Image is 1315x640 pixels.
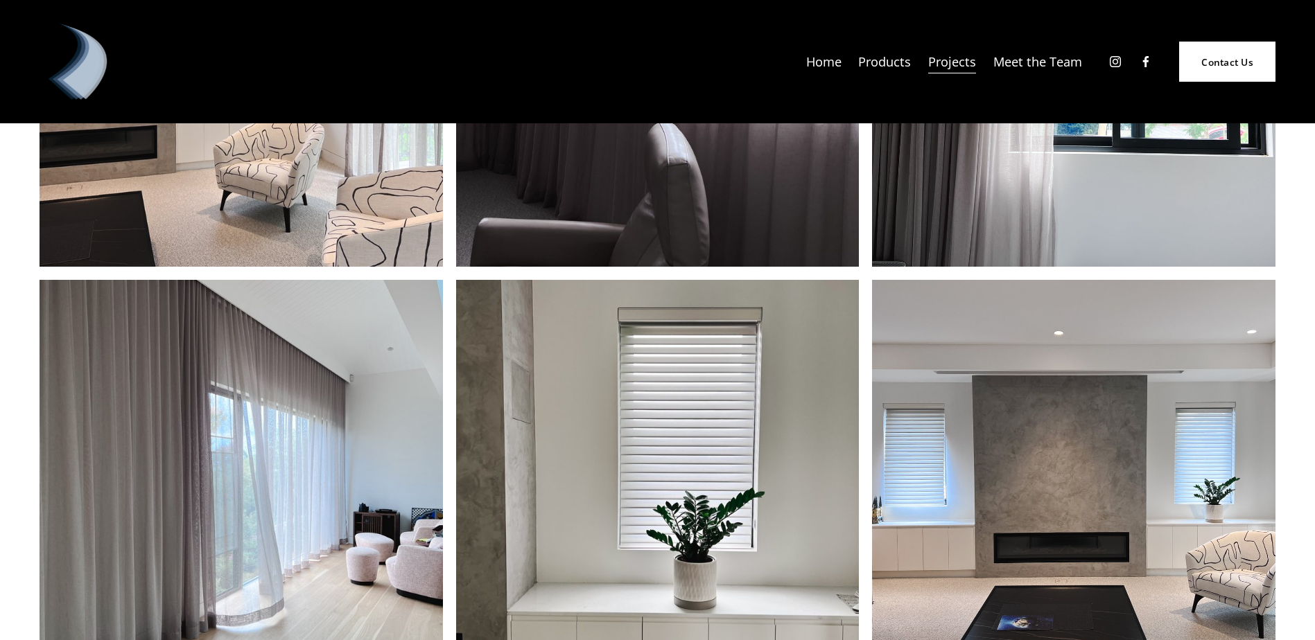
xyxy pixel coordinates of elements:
[40,24,116,100] img: Debonair | Curtains, Blinds, Shutters &amp; Awnings
[928,49,976,75] a: Projects
[1179,42,1275,81] a: Contact Us
[993,49,1082,75] a: Meet the Team
[858,51,911,73] span: Products
[806,49,842,75] a: Home
[1108,55,1122,69] a: Instagram
[1139,55,1153,69] a: Facebook
[858,49,911,75] a: folder dropdown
